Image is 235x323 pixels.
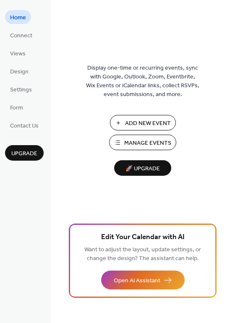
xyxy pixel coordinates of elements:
[110,115,176,130] button: Add New Event
[5,118,44,132] a: Contact Us
[10,13,26,22] span: Home
[10,31,32,40] span: Connect
[86,64,199,99] span: Display one-time or recurring events, sync with Google, Outlook, Zoom, Eventbrite, Wix Events or ...
[101,232,185,243] span: Edit Your Calendar with AI
[10,86,32,94] span: Settings
[10,68,29,76] span: Design
[124,139,171,148] span: Manage Events
[84,244,201,264] span: Want to adjust the layout, update settings, or change the design? The assistant can help.
[5,145,44,161] button: Upgrade
[119,163,166,175] span: 🚀 Upgrade
[5,46,31,60] a: Views
[101,271,185,289] button: Open AI Assistant
[10,104,23,112] span: Form
[10,122,39,130] span: Contact Us
[5,100,28,114] a: Form
[5,82,37,96] a: Settings
[114,276,160,285] span: Open AI Assistant
[114,160,171,176] button: 🚀 Upgrade
[5,10,31,24] a: Home
[5,64,34,78] a: Design
[125,119,171,128] span: Add New Event
[10,49,26,58] span: Views
[109,135,176,150] button: Manage Events
[5,28,37,42] a: Connect
[11,149,37,158] span: Upgrade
